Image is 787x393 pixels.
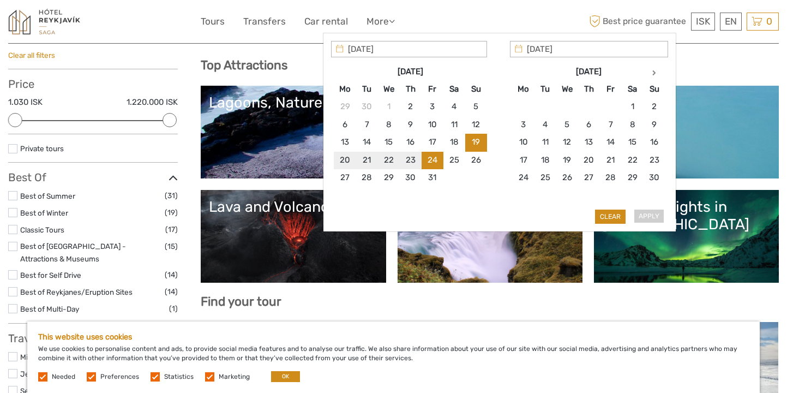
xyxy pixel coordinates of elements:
[534,116,556,133] td: 4
[556,151,578,169] td: 19
[20,370,58,378] a: Jeep / 4x4
[209,94,771,111] div: Lagoons, Nature Baths and Spas
[378,134,400,151] td: 15
[465,134,487,151] td: 19
[534,151,556,169] td: 18
[578,116,600,133] td: 6
[8,171,178,184] h3: Best Of
[644,98,665,116] td: 2
[465,98,487,116] td: 5
[20,209,68,217] a: Best of Winter
[334,169,356,187] td: 27
[513,134,534,151] td: 10
[720,13,742,31] div: EN
[400,98,422,116] td: 2
[644,134,665,151] td: 16
[422,134,443,151] td: 17
[465,80,487,98] th: Su
[556,80,578,98] th: We
[8,78,178,91] h3: Price
[15,19,123,28] p: We're away right now. Please check back later!
[513,169,534,187] td: 24
[8,332,178,345] h3: Travel Method
[356,80,378,98] th: Tu
[534,80,556,98] th: Tu
[622,116,644,133] td: 8
[378,116,400,133] td: 8
[602,198,771,234] div: Northern Lights in [GEOGRAPHIC_DATA]
[602,198,771,275] a: Northern Lights in [GEOGRAPHIC_DATA]
[20,353,67,361] a: Mini Bus / Car
[20,225,64,234] a: Classic Tours
[422,98,443,116] td: 3
[600,151,622,169] td: 21
[400,80,422,98] th: Th
[534,63,644,80] th: [DATE]
[334,80,356,98] th: Mo
[52,372,75,382] label: Needed
[586,13,688,31] span: Best price guarantee
[165,223,178,236] span: (17)
[644,116,665,133] td: 9
[443,134,465,151] td: 18
[334,151,356,169] td: 20
[165,269,178,281] span: (14)
[600,169,622,187] td: 28
[556,169,578,187] td: 26
[165,285,178,298] span: (14)
[622,169,644,187] td: 29
[127,97,178,108] label: 1.220.000 ISK
[38,332,749,342] h5: This website uses cookies
[378,80,400,98] th: We
[400,169,422,187] td: 30
[513,80,534,98] th: Mo
[644,80,665,98] th: Su
[125,17,139,30] button: Open LiveChat chat widget
[443,151,465,169] td: 25
[465,151,487,169] td: 26
[622,151,644,169] td: 22
[219,372,250,382] label: Marketing
[644,151,665,169] td: 23
[20,288,133,296] a: Best of Reykjanes/Eruption Sites
[356,98,378,116] td: 30
[20,305,79,313] a: Best of Multi-Day
[443,98,465,116] td: 4
[513,116,534,133] td: 3
[356,151,378,169] td: 21
[27,321,760,393] div: We use cookies to personalise content and ads, to provide social media features and to analyse ou...
[406,198,574,275] a: Golden Circle
[271,371,300,382] button: OK
[595,210,626,224] button: Clear
[20,144,64,153] a: Private tours
[334,134,356,151] td: 13
[422,116,443,133] td: 10
[378,151,400,169] td: 22
[443,80,465,98] th: Sa
[644,169,665,187] td: 30
[600,116,622,133] td: 7
[578,151,600,169] td: 20
[356,169,378,187] td: 28
[556,134,578,151] td: 12
[622,134,644,151] td: 15
[378,98,400,116] td: 1
[165,206,178,219] span: (19)
[209,94,771,170] a: Lagoons, Nature Baths and Spas
[422,169,443,187] td: 31
[443,116,465,133] td: 11
[165,240,178,253] span: (15)
[20,271,81,279] a: Best for Self Drive
[378,169,400,187] td: 29
[201,14,225,29] a: Tours
[600,134,622,151] td: 14
[367,14,395,29] a: More
[578,80,600,98] th: Th
[334,98,356,116] td: 29
[165,189,178,202] span: (31)
[201,58,287,73] b: Top Attractions
[8,8,81,35] img: 1545-f919e0b8-ed97-4305-9c76-0e37fee863fd_logo_small.jpg
[622,80,644,98] th: Sa
[100,372,139,382] label: Preferences
[356,116,378,133] td: 7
